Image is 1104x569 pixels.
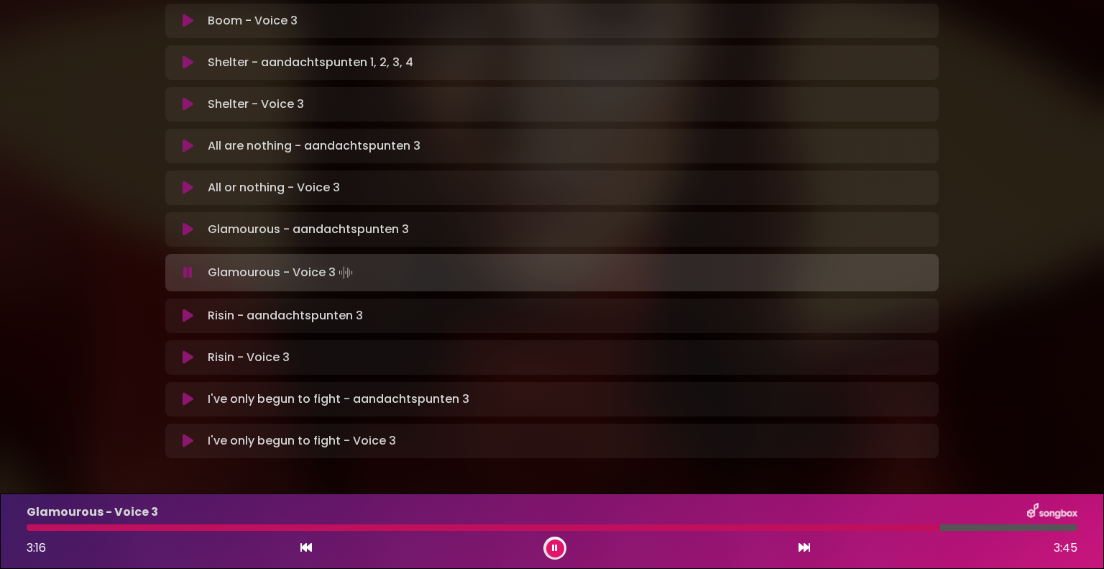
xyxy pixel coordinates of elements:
p: Risin - aandachtspunten 3 [208,307,363,324]
p: Risin - Voice 3 [208,349,290,366]
p: All or nothing - Voice 3 [208,179,340,196]
p: Shelter - Voice 3 [208,96,304,113]
img: waveform4.gif [336,263,356,283]
p: Glamourous - Voice 3 [208,263,356,283]
p: Glamourous - aandachtspunten 3 [208,221,409,238]
p: Shelter - aandachtspunten 1, 2, 3, 4 [208,54,413,71]
p: Boom - Voice 3 [208,12,298,29]
p: Glamourous - Voice 3 [27,504,158,521]
img: songbox-logo-white.png [1027,503,1077,522]
p: All are nothing - aandachtspunten 3 [208,137,420,155]
p: I've only begun to fight - Voice 3 [208,432,396,450]
p: I've only begun to fight - aandachtspunten 3 [208,391,469,408]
